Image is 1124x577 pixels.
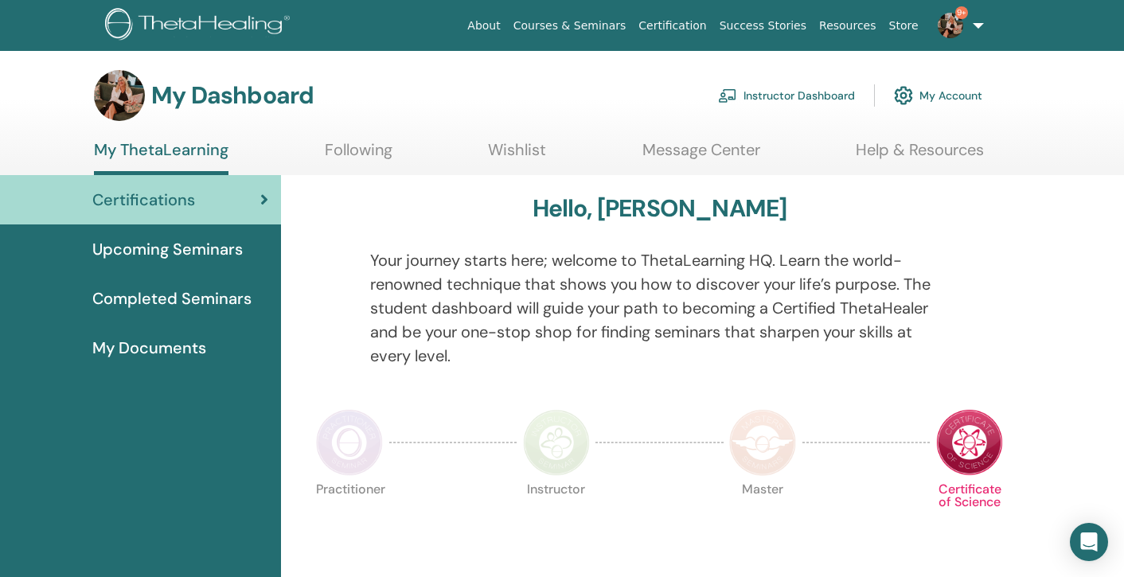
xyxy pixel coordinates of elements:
[461,11,506,41] a: About
[488,140,546,171] a: Wishlist
[1070,523,1108,561] div: Open Intercom Messenger
[92,237,243,261] span: Upcoming Seminars
[813,11,883,41] a: Resources
[94,140,228,175] a: My ThetaLearning
[729,409,796,476] img: Master
[92,188,195,212] span: Certifications
[325,140,392,171] a: Following
[151,81,314,110] h3: My Dashboard
[894,78,982,113] a: My Account
[883,11,925,41] a: Store
[94,70,145,121] img: default.jpg
[729,483,796,550] p: Master
[523,409,590,476] img: Instructor
[316,409,383,476] img: Practitioner
[642,140,760,171] a: Message Center
[370,248,949,368] p: Your journey starts here; welcome to ThetaLearning HQ. Learn the world-renowned technique that sh...
[316,483,383,550] p: Practitioner
[92,287,252,310] span: Completed Seminars
[523,483,590,550] p: Instructor
[718,78,855,113] a: Instructor Dashboard
[955,6,968,19] span: 9+
[938,13,963,38] img: default.jpg
[632,11,712,41] a: Certification
[105,8,295,44] img: logo.png
[92,336,206,360] span: My Documents
[936,483,1003,550] p: Certificate of Science
[856,140,984,171] a: Help & Resources
[507,11,633,41] a: Courses & Seminars
[718,88,737,103] img: chalkboard-teacher.svg
[936,409,1003,476] img: Certificate of Science
[894,82,913,109] img: cog.svg
[713,11,813,41] a: Success Stories
[533,194,787,223] h3: Hello, [PERSON_NAME]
